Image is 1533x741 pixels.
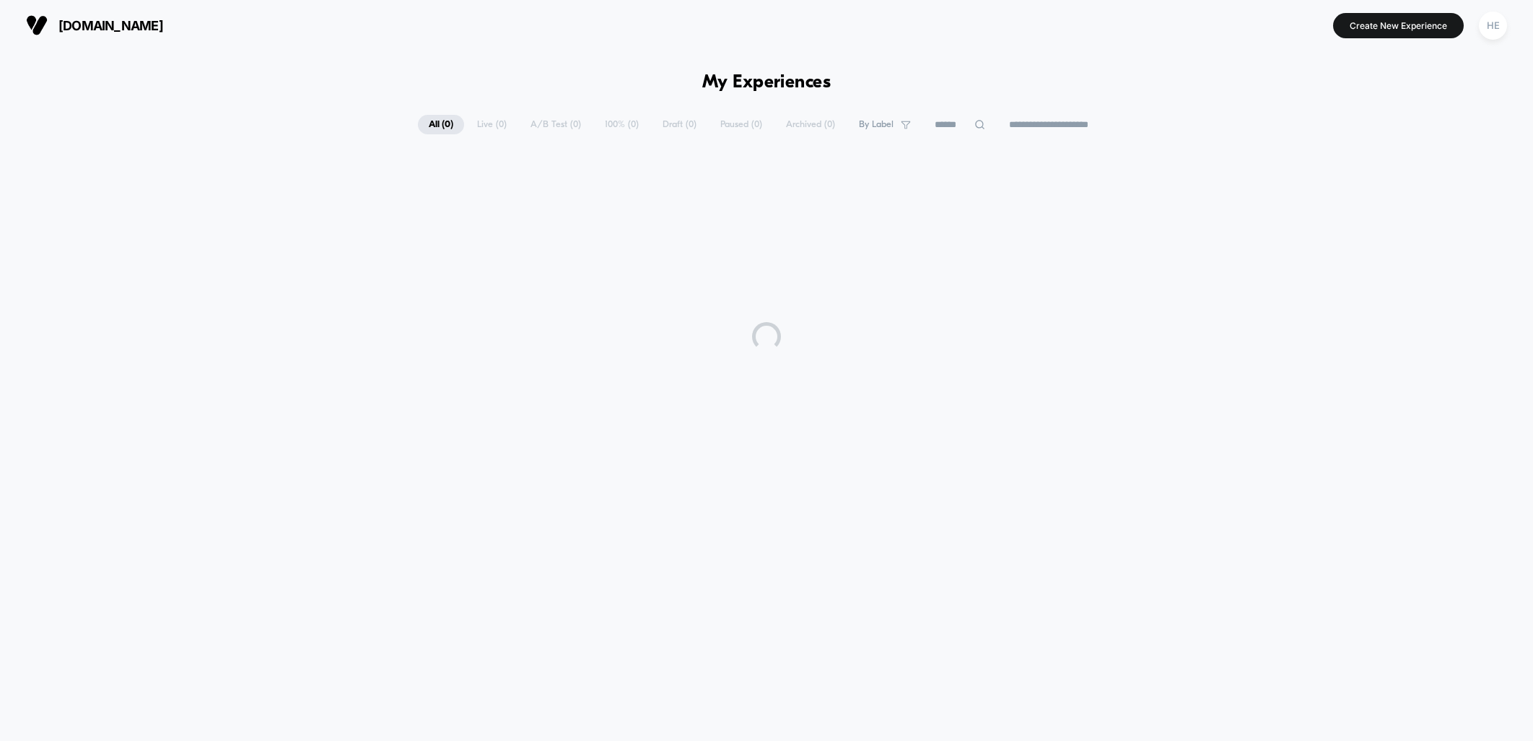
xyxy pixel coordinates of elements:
button: [DOMAIN_NAME] [22,14,167,37]
h1: My Experiences [702,72,831,93]
span: By Label [859,119,894,130]
img: Visually logo [26,14,48,36]
button: Create New Experience [1333,13,1464,38]
span: [DOMAIN_NAME] [58,18,163,33]
button: HE [1475,11,1511,40]
div: HE [1479,12,1507,40]
span: All ( 0 ) [418,115,464,134]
